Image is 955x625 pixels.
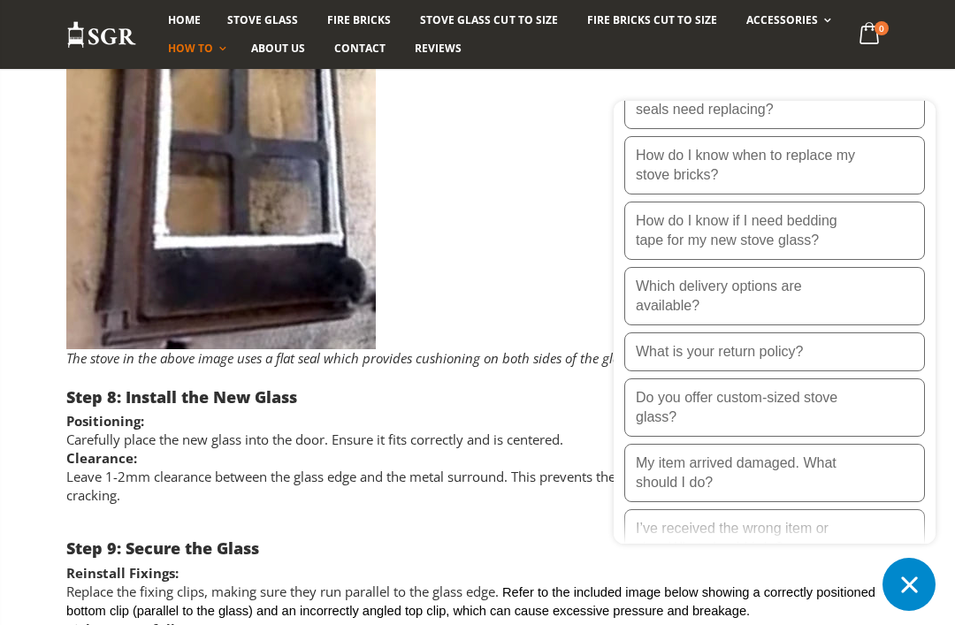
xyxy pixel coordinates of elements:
em: The stove in the above image uses a flat seal which provides cushioning on both sides of the glass. [66,349,634,367]
li: Leave 1-2mm clearance between the glass edge and the metal surround. This prevents the glass from... [66,449,889,505]
a: Stove Glass [214,6,311,34]
a: Stove Glass Cut To Size [407,6,570,34]
a: How To [155,34,235,63]
span: Accessories [746,12,818,27]
b: Positioning: [66,412,144,430]
a: 0 [852,18,889,52]
span: 0 [875,21,889,35]
a: Contact [321,34,399,63]
a: Reviews [401,34,475,63]
li: Carefully place the new glass into the door. Ensure it fits correctly and is centered. [66,412,889,449]
span: How To [168,41,213,56]
span: Fire Bricks Cut To Size [587,12,717,27]
a: Fire Bricks Cut To Size [574,6,730,34]
inbox-online-store-chat: Shopify online store chat [608,101,941,611]
b: Clearance: [66,449,137,467]
a: Home [155,6,214,34]
img: Stove Glass Replacement [66,20,137,50]
a: About us [238,34,318,63]
li: Replace the fixing clips, making sure they run parallel to the glass edge. [66,564,889,621]
span: Stove Glass [227,12,298,27]
span: About us [251,41,305,56]
span: Home [168,12,201,27]
a: Accessories [733,6,840,34]
span: Reviews [415,41,462,56]
a: Fire Bricks [314,6,404,34]
b: Step 9: Secure the Glass [66,537,259,559]
b: Reinstall Fixings: [66,564,179,582]
span: Fire Bricks [327,12,391,27]
span: Stove Glass Cut To Size [420,12,557,27]
span: Contact [334,41,386,56]
b: Step 8: Install the New Glass [66,386,297,408]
